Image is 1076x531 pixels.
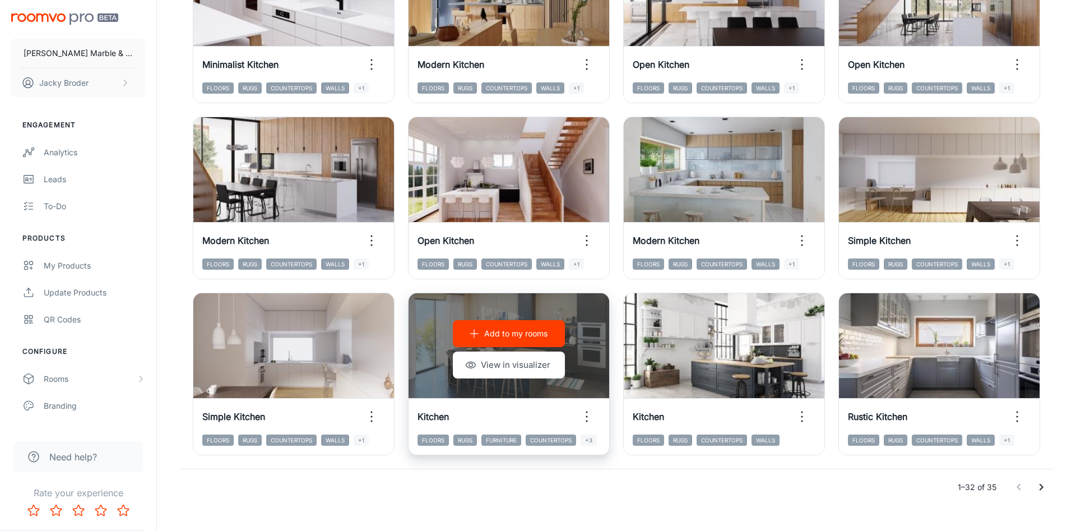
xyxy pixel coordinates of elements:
h6: Minimalist Kitchen [202,58,279,71]
img: Roomvo PRO Beta [11,13,118,25]
span: Countertops [481,82,532,94]
span: Floors [633,435,664,446]
h6: Modern Kitchen [418,58,484,71]
span: Walls [321,258,349,270]
h6: Modern Kitchen [202,234,269,247]
span: Walls [752,435,780,446]
span: Rugs [884,435,907,446]
span: Walls [321,82,349,94]
span: Countertops [266,258,317,270]
span: +1 [999,258,1014,270]
button: Rate 4 star [90,500,112,522]
p: Add to my rooms [484,327,548,340]
span: Floors [848,435,879,446]
span: Rugs [238,82,262,94]
div: Texts [44,427,145,439]
span: Floors [418,82,449,94]
span: Countertops [697,258,747,270]
p: Jacky Broder [39,77,89,89]
p: [PERSON_NAME] Marble & Stone [24,47,133,59]
span: Countertops [912,82,962,94]
div: Analytics [44,146,145,159]
button: Add to my rooms [453,320,565,347]
p: Rate your experience [9,486,147,500]
span: +1 [999,82,1014,94]
span: Walls [536,82,564,94]
span: Countertops [266,435,317,446]
span: +1 [569,82,584,94]
span: +1 [354,435,369,446]
button: Rate 3 star [67,500,90,522]
button: Rate 5 star [112,500,134,522]
h6: Kitchen [633,410,664,423]
span: Countertops [266,82,317,94]
span: Rugs [238,258,262,270]
span: +1 [999,435,1014,446]
span: Need help? [49,450,97,464]
button: View in visualizer [453,352,565,378]
span: Floors [202,258,234,270]
button: Go to next page [1030,476,1052,498]
button: Rate 1 star [22,500,45,522]
div: QR Codes [44,313,145,326]
span: Walls [967,435,995,446]
span: Rugs [453,258,477,270]
span: +1 [784,82,799,94]
span: Rugs [453,435,477,446]
h6: Kitchen [418,410,449,423]
span: Walls [967,82,995,94]
h6: Simple Kitchen [202,410,265,423]
span: Floors [848,82,879,94]
span: Walls [321,435,349,446]
span: Countertops [697,435,747,446]
span: Rugs [884,258,907,270]
span: +1 [784,258,799,270]
span: Floors [418,258,449,270]
h6: Open Kitchen [418,234,474,247]
button: Jacky Broder [11,68,145,98]
span: Walls [752,258,780,270]
div: To-do [44,200,145,213]
span: Rugs [669,435,692,446]
div: My Products [44,260,145,272]
span: Rugs [238,435,262,446]
span: Countertops [912,258,962,270]
span: Rugs [453,82,477,94]
span: Countertops [912,435,962,446]
span: Floors [418,435,449,446]
span: Walls [536,258,564,270]
span: Rugs [884,82,907,94]
span: Floors [202,435,234,446]
span: +1 [354,258,369,270]
div: Update Products [44,287,145,299]
h6: Modern Kitchen [633,234,699,247]
span: Walls [752,82,780,94]
h6: Open Kitchen [633,58,689,71]
span: Rugs [669,258,692,270]
h6: Open Kitchen [848,58,905,71]
p: 1–32 of 35 [958,481,996,493]
span: Floors [633,258,664,270]
span: Floors [848,258,879,270]
span: Countertops [481,258,532,270]
span: Floors [633,82,664,94]
span: Countertops [526,435,576,446]
h6: Simple Kitchen [848,234,911,247]
div: Leads [44,173,145,186]
span: +3 [581,435,597,446]
h6: Rustic Kitchen [848,410,907,423]
span: Floors [202,82,234,94]
span: +1 [354,82,369,94]
span: Countertops [697,82,747,94]
div: Branding [44,400,145,412]
span: Furniture [481,435,521,446]
span: Walls [967,258,995,270]
span: +1 [569,258,584,270]
span: Rugs [669,82,692,94]
button: [PERSON_NAME] Marble & Stone [11,39,145,68]
div: Rooms [44,373,136,385]
button: Rate 2 star [45,500,67,522]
